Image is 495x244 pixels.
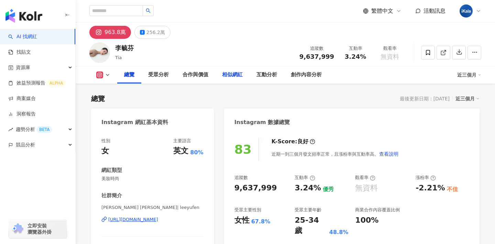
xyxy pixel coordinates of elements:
[256,71,277,79] div: 互動分析
[299,45,334,52] div: 追蹤數
[101,204,203,211] span: [PERSON_NAME] [PERSON_NAME]| leeyufen
[124,71,134,79] div: 總覽
[251,218,271,225] div: 67.8%
[8,80,66,87] a: 效益預測報告ALPHA
[11,223,24,234] img: chrome extension
[108,217,158,223] div: [URL][DOMAIN_NAME]
[295,207,321,213] div: 受眾主要年齡
[297,138,308,145] div: 良好
[91,94,105,103] div: 總覽
[173,146,188,156] div: 英文
[101,146,109,156] div: 女
[234,207,261,213] div: 受眾主要性別
[101,138,110,144] div: 性別
[183,71,208,79] div: 合作與價值
[101,192,122,199] div: 社群簡介
[329,229,349,236] div: 48.8%
[299,53,334,60] span: 9,637,999
[460,4,473,18] img: cropped-ikala-app-icon-2.png
[416,183,445,193] div: -2.21%
[323,186,334,193] div: 優秀
[416,175,436,181] div: 漲粉率
[379,151,398,157] span: 查看說明
[234,175,248,181] div: 追蹤數
[115,44,134,52] div: 李毓芬
[101,217,203,223] a: [URL][DOMAIN_NAME]
[291,71,322,79] div: 創作內容分析
[8,33,37,40] a: searchAI 找網紅
[377,45,403,52] div: 觀看率
[222,71,243,79] div: 相似網紅
[272,147,399,161] div: 近期一到三個月發文頻率正常，且漲粉率與互動率高。
[146,8,151,13] span: search
[101,176,203,182] span: 美妝時尚
[8,127,13,132] span: rise
[234,183,277,193] div: 9,637,999
[355,175,375,181] div: 觀看率
[371,7,393,15] span: 繁體中文
[295,215,327,236] div: 25-34 歲
[342,45,368,52] div: 互動率
[9,220,67,238] a: chrome extension立即安裝 瀏覽器外掛
[234,119,290,126] div: Instagram 數據總覽
[101,119,168,126] div: Instagram 網紅基本資料
[234,142,252,156] div: 83
[234,215,250,226] div: 女性
[16,122,52,137] span: 趨勢分析
[455,94,480,103] div: 近三個月
[115,55,122,60] span: Tia
[345,53,366,60] span: 3.24%
[148,71,169,79] div: 受眾分析
[447,186,458,193] div: 不佳
[457,69,481,80] div: 近三個月
[134,26,170,39] button: 256.2萬
[400,96,450,101] div: 最後更新日期：[DATE]
[355,207,400,213] div: 商業合作內容覆蓋比例
[27,223,52,235] span: 立即安裝 瀏覽器外掛
[173,138,191,144] div: 主要語言
[8,49,31,56] a: 找貼文
[5,9,42,23] img: logo
[89,42,110,63] img: KOL Avatar
[36,126,52,133] div: BETA
[423,8,445,14] span: 活動訊息
[355,215,378,226] div: 100%
[8,111,36,118] a: 洞察報告
[272,138,315,145] div: K-Score :
[379,147,399,161] button: 查看說明
[295,175,315,181] div: 互動率
[8,95,36,102] a: 商案媒合
[104,27,126,37] div: 963.8萬
[16,137,35,153] span: 競品分析
[89,26,131,39] button: 963.8萬
[355,183,378,193] div: 無資料
[101,167,122,174] div: 網紅類型
[190,149,203,156] span: 80%
[146,27,165,37] div: 256.2萬
[381,53,399,60] span: 無資料
[16,60,30,75] span: 資源庫
[295,183,321,193] div: 3.24%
